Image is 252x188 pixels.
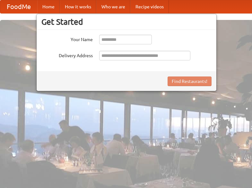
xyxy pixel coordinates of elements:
[37,0,60,13] a: Home
[41,17,212,27] h3: Get Started
[130,0,169,13] a: Recipe videos
[168,76,212,86] button: Find Restaurants!
[96,0,130,13] a: Who we are
[41,51,93,59] label: Delivery Address
[0,0,37,13] a: FoodMe
[60,0,96,13] a: How it works
[41,35,93,43] label: Your Name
